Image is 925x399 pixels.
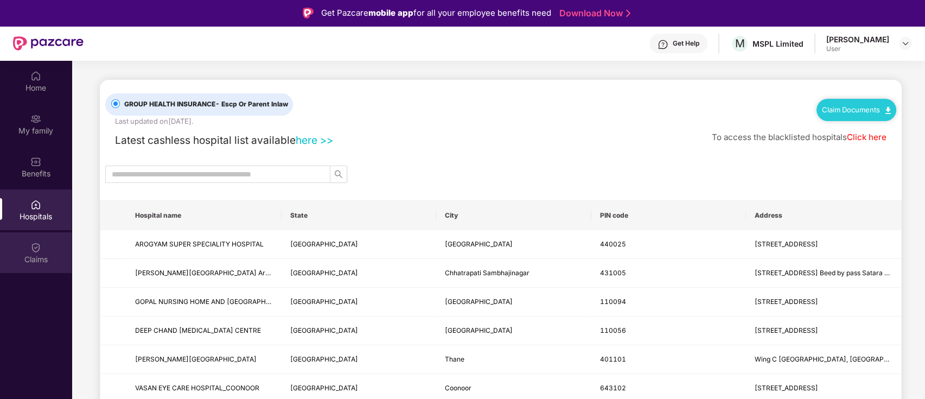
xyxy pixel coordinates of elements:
[600,384,626,392] span: 643102
[755,211,892,220] span: Address
[135,211,273,220] span: Hospital name
[30,199,41,210] img: svg+xml;base64,PHN2ZyBpZD0iSG9zcGl0YWxzIiB4bWxucz0iaHR0cDovL3d3dy53My5vcmcvMjAwMC9zdmciIHdpZHRoPS...
[30,242,41,253] img: svg+xml;base64,PHN2ZyBpZD0iQ2xhaW0iIHhtbG5zPSJodHRwOi8vd3d3LnczLm9yZy8yMDAwL3N2ZyIgd2lkdGg9IjIwIi...
[282,259,437,288] td: Maharashtra
[290,384,358,392] span: [GEOGRAPHIC_DATA]
[135,384,259,392] span: VASAN EYE CARE HOSPITAL_COONOOR
[445,269,530,277] span: Chhatrapati Sambhajinagar
[746,230,901,259] td: 34, Sita Nagar, Wardha Road
[755,384,818,392] span: [STREET_ADDRESS]
[600,297,626,306] span: 110094
[290,355,358,363] span: [GEOGRAPHIC_DATA]
[901,39,910,48] img: svg+xml;base64,PHN2ZyBpZD0iRHJvcGRvd24tMzJ4MzIiIHhtbG5zPSJodHRwOi8vd3d3LnczLm9yZy8yMDAwL3N2ZyIgd2...
[673,39,699,48] div: Get Help
[735,37,745,50] span: M
[120,99,292,110] span: GROUP HEALTH INSURANCE
[600,240,626,248] span: 440025
[755,326,818,334] span: [STREET_ADDRESS]
[600,269,626,277] span: 431005
[135,297,295,306] span: GOPAL NURSING HOME AND [GEOGRAPHIC_DATA]
[436,201,591,230] th: City
[600,355,626,363] span: 401101
[368,8,413,18] strong: mobile app
[826,45,889,53] div: User
[115,134,296,147] span: Latest cashless hospital list available
[126,259,282,288] td: Shri Swami Samarth Hospital Arthroscopy & Orthopedic Superspeciality Center
[436,288,591,316] td: New Delhi
[591,201,747,230] th: PIN code
[282,288,437,316] td: Delhi
[282,345,437,374] td: Maharashtra
[445,355,464,363] span: Thane
[303,8,314,18] img: Logo
[436,345,591,374] td: Thane
[115,116,193,126] div: Last updated on [DATE] .
[282,201,437,230] th: State
[746,316,901,345] td: B-16, Pillar No. 227, Main Rohtak Road
[626,8,630,19] img: Stroke
[847,132,886,142] a: Click here
[885,107,891,114] img: svg+xml;base64,PHN2ZyB4bWxucz0iaHR0cDovL3d3dy53My5vcmcvMjAwMC9zdmciIHdpZHRoPSIxMC40IiBoZWlnaHQ9Ij...
[436,316,591,345] td: New Delhi
[746,259,901,288] td: Plot No.11 Sarve No.3/4 Beed by pass Satara parisar Mustafabad, Amdar Road Satara Parisar Session...
[330,170,347,179] span: search
[30,113,41,124] img: svg+xml;base64,PHN2ZyB3aWR0aD0iMjAiIGhlaWdodD0iMjAiIHZpZXdCb3g9IjAgMCAyMCAyMCIgZmlsbD0ibm9uZSIgeG...
[712,132,847,142] span: To access the blacklisted hospitals
[600,326,626,334] span: 110056
[445,384,471,392] span: Coonoor
[755,240,818,248] span: [STREET_ADDRESS]
[445,240,513,248] span: [GEOGRAPHIC_DATA]
[282,316,437,345] td: Delhi
[126,288,282,316] td: GOPAL NURSING HOME AND EYE HOSPITAL
[330,166,347,183] button: search
[559,8,627,19] a: Download Now
[822,105,891,114] a: Claim Documents
[755,355,917,363] span: Wing C [GEOGRAPHIC_DATA], [GEOGRAPHIC_DATA]
[321,7,551,20] div: Get Pazcare for all your employee benefits need
[746,288,901,316] td: B-1, Jyoti Nagar, Loni Road
[658,39,668,50] img: svg+xml;base64,PHN2ZyBpZD0iSGVscC0zMngzMiIgeG1sbnM9Imh0dHA6Ly93d3cudzMub3JnLzIwMDAvc3ZnIiB3aWR0aD...
[126,230,282,259] td: AROGYAM SUPER SPECIALITY HOSPITAL
[290,269,358,277] span: [GEOGRAPHIC_DATA]
[135,355,257,363] span: [PERSON_NAME][GEOGRAPHIC_DATA]
[135,326,261,334] span: DEEP CHAND [MEDICAL_DATA] CENTRE
[746,345,901,374] td: Wing C Radha Govind Park, Uttan Road
[30,71,41,81] img: svg+xml;base64,PHN2ZyBpZD0iSG9tZSIgeG1sbnM9Imh0dHA6Ly93d3cudzMub3JnLzIwMDAvc3ZnIiB3aWR0aD0iMjAiIG...
[30,156,41,167] img: svg+xml;base64,PHN2ZyBpZD0iQmVuZWZpdHMiIHhtbG5zPSJodHRwOi8vd3d3LnczLm9yZy8yMDAwL3N2ZyIgd2lkdGg9Ij...
[752,39,803,49] div: MSPL Limited
[13,36,84,50] img: New Pazcare Logo
[290,326,358,334] span: [GEOGRAPHIC_DATA]
[135,269,410,277] span: [PERSON_NAME][GEOGRAPHIC_DATA] Arthroscopy & Orthopedic Superspeciality Center
[445,297,513,306] span: [GEOGRAPHIC_DATA]
[436,230,591,259] td: Nagpur
[126,345,282,374] td: DHANVANTARI HOSPITAL
[445,326,513,334] span: [GEOGRAPHIC_DATA]
[755,297,818,306] span: [STREET_ADDRESS]
[746,201,901,230] th: Address
[135,240,264,248] span: AROGYAM SUPER SPECIALITY HOSPITAL
[290,240,358,248] span: [GEOGRAPHIC_DATA]
[282,230,437,259] td: Maharashtra
[215,100,288,108] span: - Escp Or Parent Inlaw
[126,316,282,345] td: DEEP CHAND DIALYSIS CENTRE
[436,259,591,288] td: Chhatrapati Sambhajinagar
[826,34,889,45] div: [PERSON_NAME]
[296,134,333,147] a: here >>
[126,201,282,230] th: Hospital name
[290,297,358,306] span: [GEOGRAPHIC_DATA]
